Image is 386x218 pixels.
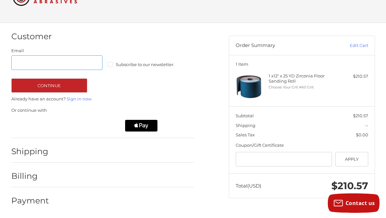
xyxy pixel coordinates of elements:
button: Apply [335,152,369,167]
input: Gift Certificate or Coupon Code [236,152,332,167]
div: Coupon/Gift Certificate [236,143,368,149]
p: Or continue with [11,108,194,114]
h3: Order Summary [236,43,326,49]
span: Subscribe to our newsletter. [116,62,174,67]
span: -- [365,123,368,128]
li: Choose Your Grit #60 Grit [269,85,333,90]
iframe: PayPal-paylater [67,120,119,132]
h2: Customer [11,32,52,42]
span: Shipping [236,123,255,128]
span: $210.57 [331,180,368,192]
button: Contact us [328,194,380,213]
span: Subtotal [236,113,254,119]
h2: Billing [11,171,49,181]
span: Sales Tax [236,132,255,138]
h4: 1 x 12" x 25 YD Zirconia Floor Sanding Roll [269,74,333,84]
label: Email [11,48,103,54]
a: Edit Cart [326,43,368,49]
h3: 1 Item [236,62,368,67]
div: $210.57 [335,74,368,80]
iframe: PayPal-paypal [9,120,61,132]
p: Already have an account? [11,96,194,103]
span: $210.57 [353,113,368,119]
span: $0.00 [356,132,368,138]
h2: Payment [11,196,49,206]
button: Continue [11,79,88,93]
span: Contact us [346,200,375,207]
h2: Shipping [11,147,49,157]
span: Total (USD) [236,183,261,189]
a: Sign in now [67,97,91,102]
